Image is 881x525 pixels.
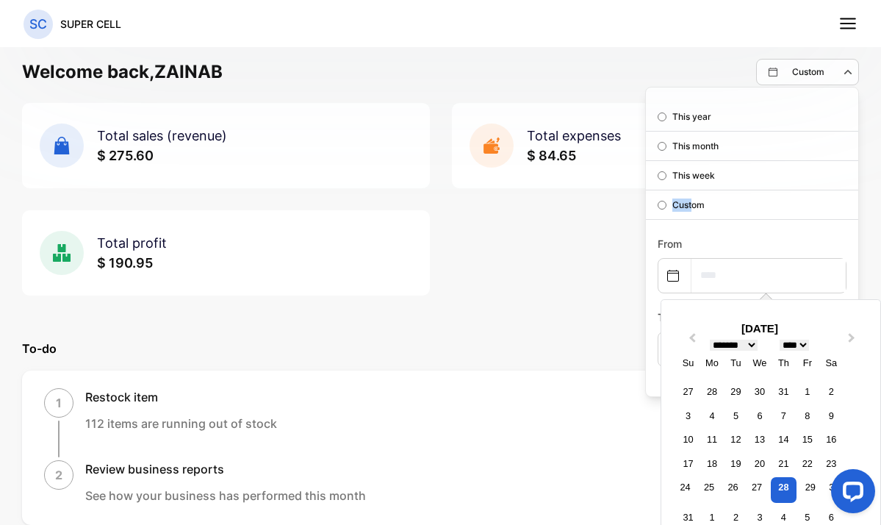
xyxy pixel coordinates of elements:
[774,454,794,474] div: Choose Thursday, August 21st, 2025
[749,382,769,401] div: Choose Wednesday, July 30th, 2025
[702,429,722,449] div: Choose Monday, August 11th, 2025
[841,330,865,354] button: Next Month
[774,429,794,449] div: Choose Thursday, August 14th, 2025
[774,382,794,401] div: Choose Thursday, July 31st, 2025
[821,406,841,426] div: Choose Saturday, August 9th, 2025
[527,128,621,143] span: Total expenses
[678,353,698,373] div: Su
[672,169,715,182] p: This week
[797,454,817,474] div: Choose Friday, August 22nd, 2025
[749,454,769,474] div: Choose Wednesday, August 20th, 2025
[97,128,227,143] span: Total sales (revenue)
[22,340,859,357] p: To-do
[702,382,722,401] div: Choose Monday, July 28th, 2025
[774,406,794,426] div: Choose Thursday, August 7th, 2025
[678,382,698,401] div: Choose Sunday, July 27th, 2025
[672,110,711,124] p: This year
[726,454,746,474] div: Choose Tuesday, August 19th, 2025
[821,429,841,449] div: Choose Saturday, August 16th, 2025
[658,311,669,324] label: To
[29,15,47,34] p: SC
[97,255,153,271] span: $ 190.95
[749,429,769,449] div: Choose Wednesday, August 13th, 2025
[821,382,841,401] div: Choose Saturday, August 2nd, 2025
[97,148,154,163] span: $ 275.60
[85,487,366,504] p: See how your business has performed this month
[85,415,277,432] p: 112 items are running out of stock
[678,429,698,449] div: Choose Sunday, August 10th, 2025
[723,477,743,497] div: Choose Tuesday, August 26th, 2025
[821,353,841,373] div: Sa
[55,466,62,484] p: 2
[85,388,277,406] h1: Restock item
[797,406,817,426] div: Choose Friday, August 8th, 2025
[819,463,881,525] iframe: LiveChat chat widget
[675,477,695,497] div: Choose Sunday, August 24th, 2025
[726,353,746,373] div: Tu
[800,477,820,497] div: Choose Friday, August 29th, 2025
[672,199,705,212] p: Custom
[771,477,797,503] div: Choose Thursday, August 28th, 2025
[22,59,223,85] h1: Welcome back, ZAINAB
[678,454,698,474] div: Choose Sunday, August 17th, 2025
[672,140,719,153] p: This month
[797,382,817,401] div: Choose Friday, August 1st, 2025
[527,148,576,163] span: $ 84.65
[749,406,769,426] div: Choose Wednesday, August 6th, 2025
[747,477,766,497] div: Choose Wednesday, August 27th, 2025
[700,477,719,497] div: Choose Monday, August 25th, 2025
[726,406,746,426] div: Choose Tuesday, August 5th, 2025
[756,59,859,85] button: Custom
[792,65,824,79] p: Custom
[749,353,769,373] div: We
[774,353,794,373] div: Th
[797,429,817,449] div: Choose Friday, August 15th, 2025
[702,406,722,426] div: Choose Monday, August 4th, 2025
[658,238,682,250] label: From
[797,353,817,373] div: Fr
[678,406,698,426] div: Choose Sunday, August 3rd, 2025
[702,353,722,373] div: Mo
[702,454,722,474] div: Choose Monday, August 18th, 2025
[821,454,841,474] div: Choose Saturday, August 23rd, 2025
[679,330,702,354] button: Previous Month
[726,429,746,449] div: Choose Tuesday, August 12th, 2025
[85,460,366,478] h1: Review business reports
[97,235,167,251] span: Total profit
[60,16,121,32] p: SUPER CELL
[56,394,62,412] p: 1
[669,321,851,337] div: [DATE]
[726,382,746,401] div: Choose Tuesday, July 29th, 2025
